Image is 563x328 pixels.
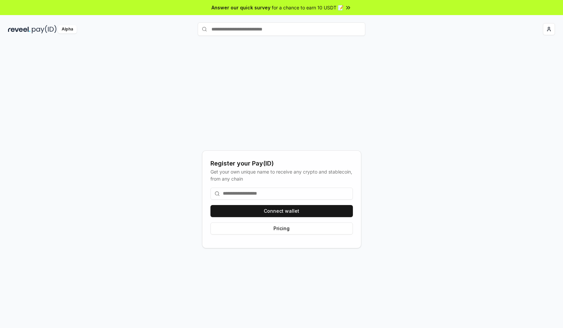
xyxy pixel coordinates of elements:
[58,25,77,34] div: Alpha
[210,159,353,168] div: Register your Pay(ID)
[210,222,353,235] button: Pricing
[32,25,57,34] img: pay_id
[211,4,270,11] span: Answer our quick survey
[210,168,353,182] div: Get your own unique name to receive any crypto and stablecoin, from any chain
[8,25,30,34] img: reveel_dark
[210,205,353,217] button: Connect wallet
[272,4,343,11] span: for a chance to earn 10 USDT 📝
